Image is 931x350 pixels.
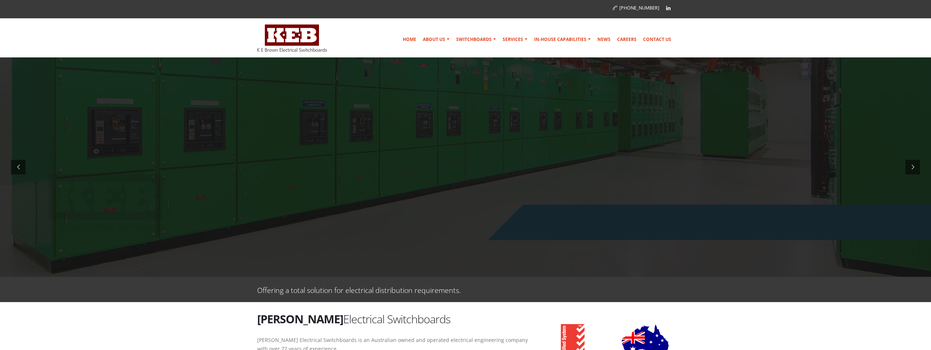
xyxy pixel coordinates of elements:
a: News [594,32,613,47]
a: Linkedin [663,3,674,14]
strong: [PERSON_NAME] [257,311,343,327]
a: [PHONE_NUMBER] [613,5,659,11]
img: K E Brown Electrical Switchboards [257,25,327,52]
h2: Electrical Switchboards [257,311,532,327]
a: Services [500,32,530,47]
a: Home [400,32,419,47]
a: About Us [420,32,453,47]
p: Offering a total solution for electrical distribution requirements. [257,284,461,295]
a: Switchboards [453,32,499,47]
a: Careers [614,32,639,47]
a: Contact Us [640,32,674,47]
a: In-house Capabilities [531,32,594,47]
